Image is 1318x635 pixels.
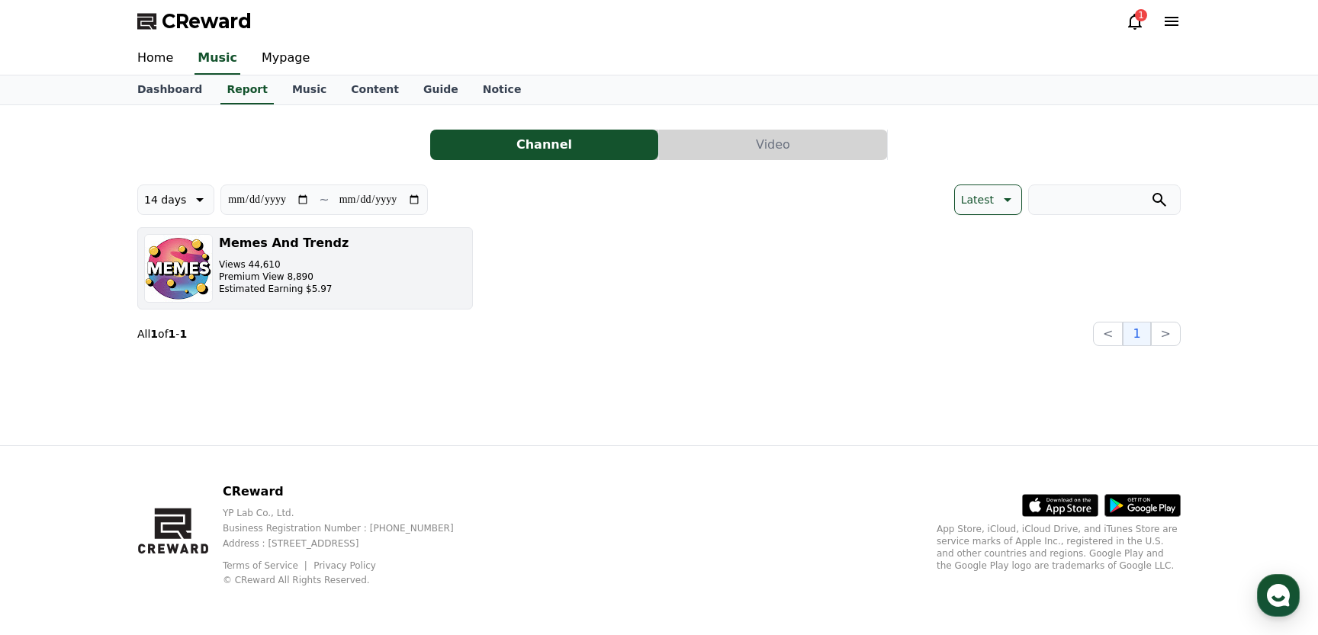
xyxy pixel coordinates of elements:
[411,75,471,104] a: Guide
[280,75,339,104] a: Music
[223,574,478,586] p: © CReward All Rights Reserved.
[197,483,293,521] a: Settings
[1126,12,1144,30] a: 1
[223,560,310,571] a: Terms of Service
[125,75,214,104] a: Dashboard
[137,326,187,342] p: All of -
[137,184,214,215] button: 14 days
[127,507,172,519] span: Messages
[1123,322,1150,346] button: 1
[194,43,240,75] a: Music
[144,189,186,210] p: 14 days
[223,537,478,550] p: Address : [STREET_ADDRESS]
[937,523,1181,572] p: App Store, iCloud, iCloud Drive, and iTunes Store are service marks of Apple Inc., registered in ...
[39,506,66,518] span: Home
[1093,322,1123,346] button: <
[1151,322,1181,346] button: >
[226,506,263,518] span: Settings
[5,483,101,521] a: Home
[223,483,478,501] p: CReward
[162,9,252,34] span: CReward
[137,227,473,309] button: Memes And Trendz Views 44,610 Premium View 8,890 Estimated Earning $5.97
[144,234,213,303] img: Memes And Trendz
[313,560,376,571] a: Privacy Policy
[223,522,478,534] p: Business Registration Number : [PHONE_NUMBER]
[179,328,187,340] strong: 1
[430,130,659,160] a: Channel
[319,191,329,209] p: ~
[961,189,994,210] p: Latest
[101,483,197,521] a: Messages
[219,271,349,283] p: Premium View 8,890
[219,283,349,295] p: Estimated Earning $5.97
[219,258,349,271] p: Views 44,610
[954,184,1022,215] button: Latest
[219,234,349,252] h3: Memes And Trendz
[223,507,478,519] p: YP Lab Co., Ltd.
[659,130,888,160] a: Video
[249,43,322,75] a: Mypage
[220,75,274,104] a: Report
[339,75,411,104] a: Content
[169,328,176,340] strong: 1
[125,43,185,75] a: Home
[1135,9,1147,21] div: 1
[430,130,658,160] button: Channel
[137,9,252,34] a: CReward
[471,75,534,104] a: Notice
[659,130,887,160] button: Video
[150,328,158,340] strong: 1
